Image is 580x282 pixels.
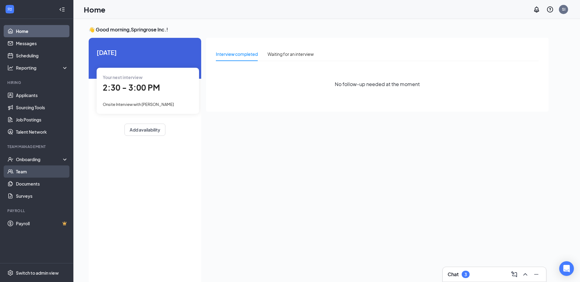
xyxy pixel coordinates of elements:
div: SI [562,7,565,12]
a: PayrollCrown [16,217,68,230]
a: Sourcing Tools [16,101,68,114]
button: ChevronUp [520,269,530,279]
span: No follow-up needed at the moment [335,80,420,88]
h3: Chat [448,271,459,278]
button: ComposeMessage [509,269,519,279]
div: Hiring [7,80,67,85]
svg: Minimize [533,271,540,278]
div: Switch to admin view [16,270,59,276]
span: 2:30 - 3:00 PM [103,82,160,92]
span: Your next interview [103,74,142,80]
div: Waiting for an interview [268,51,314,57]
div: Interview completed [216,51,258,57]
svg: Collapse [59,6,65,13]
div: Payroll [7,208,67,213]
svg: ChevronUp [522,271,529,278]
a: Messages [16,37,68,49]
button: Add availability [124,124,165,136]
svg: Settings [7,270,13,276]
a: Scheduling [16,49,68,62]
div: Team Management [7,144,67,149]
a: Job Postings [16,114,68,126]
svg: Notifications [533,6,540,13]
a: Talent Network [16,126,68,138]
a: Surveys [16,190,68,202]
svg: UserCheck [7,156,13,162]
svg: WorkstreamLogo [7,6,13,12]
span: [DATE] [97,48,193,57]
div: Onboarding [16,156,63,162]
h3: 👋 Good morning, Springrose Inc. ! [89,26,549,33]
button: Minimize [531,269,541,279]
svg: QuestionInfo [546,6,554,13]
svg: Analysis [7,65,13,71]
div: 3 [464,272,467,277]
a: Applicants [16,89,68,101]
div: Open Intercom Messenger [559,261,574,276]
a: Documents [16,178,68,190]
svg: ComposeMessage [511,271,518,278]
div: Reporting [16,65,68,71]
span: Onsite Interview with [PERSON_NAME] [103,102,174,107]
a: Home [16,25,68,37]
a: Team [16,165,68,178]
h1: Home [84,4,105,15]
